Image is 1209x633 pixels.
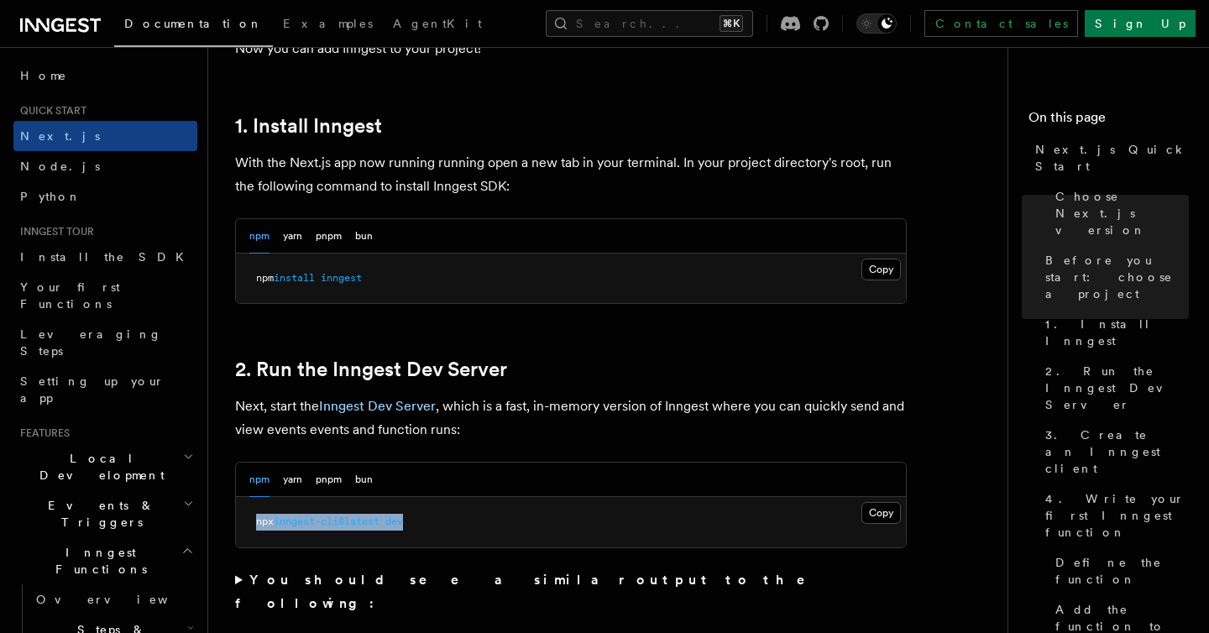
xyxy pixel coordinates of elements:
span: Inngest Functions [13,544,181,578]
span: Python [20,190,81,203]
span: Events & Triggers [13,497,183,531]
button: Copy [861,502,901,524]
a: 3. Create an Inngest client [1039,420,1189,484]
button: npm [249,463,270,497]
a: 4. Write your first Inngest function [1039,484,1189,547]
span: Home [20,67,67,84]
span: Next.js [20,129,100,143]
a: Overview [29,584,197,615]
button: yarn [283,463,302,497]
a: Home [13,60,197,91]
a: Your first Functions [13,272,197,319]
span: inngest [321,272,362,284]
a: Contact sales [924,10,1078,37]
button: Local Development [13,443,197,490]
kbd: ⌘K [720,15,743,32]
button: Search...⌘K [546,10,753,37]
span: npx [256,515,274,527]
span: Features [13,426,70,440]
h4: On this page [1028,107,1189,134]
p: With the Next.js app now running running open a new tab in your terminal. In your project directo... [235,151,907,198]
span: Choose Next.js version [1055,188,1189,238]
span: inngest-cli@latest [274,515,379,527]
summary: You should see a similar output to the following: [235,568,907,615]
span: Examples [283,17,373,30]
a: Inngest Dev Server [319,398,436,414]
a: Leveraging Steps [13,319,197,366]
a: 2. Run the Inngest Dev Server [235,358,507,381]
a: Sign Up [1085,10,1196,37]
button: pnpm [316,219,342,254]
a: Before you start: choose a project [1039,245,1189,309]
a: Install the SDK [13,242,197,272]
a: AgentKit [383,5,492,45]
span: Setting up your app [20,374,165,405]
span: Documentation [124,17,263,30]
span: 3. Create an Inngest client [1045,426,1189,477]
span: Node.js [20,160,100,173]
span: 4. Write your first Inngest function [1045,490,1189,541]
button: Toggle dark mode [856,13,897,34]
a: 2. Run the Inngest Dev Server [1039,356,1189,420]
span: install [274,272,315,284]
button: Copy [861,259,901,280]
button: Inngest Functions [13,537,197,584]
span: 2. Run the Inngest Dev Server [1045,363,1189,413]
a: Define the function [1049,547,1189,594]
a: Next.js [13,121,197,151]
a: Next.js Quick Start [1028,134,1189,181]
span: Define the function [1055,554,1189,588]
span: Install the SDK [20,250,194,264]
a: Node.js [13,151,197,181]
a: 1. Install Inngest [1039,309,1189,356]
p: Now you can add Inngest to your project! [235,37,907,60]
button: npm [249,219,270,254]
span: Next.js Quick Start [1035,141,1189,175]
a: Examples [273,5,383,45]
span: 1. Install Inngest [1045,316,1189,349]
span: Leveraging Steps [20,327,162,358]
button: yarn [283,219,302,254]
p: Next, start the , which is a fast, in-memory version of Inngest where you can quickly send and vi... [235,395,907,442]
span: dev [385,515,403,527]
button: Events & Triggers [13,490,197,537]
a: Setting up your app [13,366,197,413]
span: Quick start [13,104,86,118]
span: npm [256,272,274,284]
span: Before you start: choose a project [1045,252,1189,302]
strong: You should see a similar output to the following: [235,572,829,611]
button: bun [355,463,373,497]
a: 1. Install Inngest [235,114,382,138]
button: bun [355,219,373,254]
button: pnpm [316,463,342,497]
span: Local Development [13,450,183,484]
span: Your first Functions [20,280,120,311]
span: AgentKit [393,17,482,30]
span: Inngest tour [13,225,94,238]
span: Overview [36,593,209,606]
a: Choose Next.js version [1049,181,1189,245]
a: Documentation [114,5,273,47]
a: Python [13,181,197,212]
